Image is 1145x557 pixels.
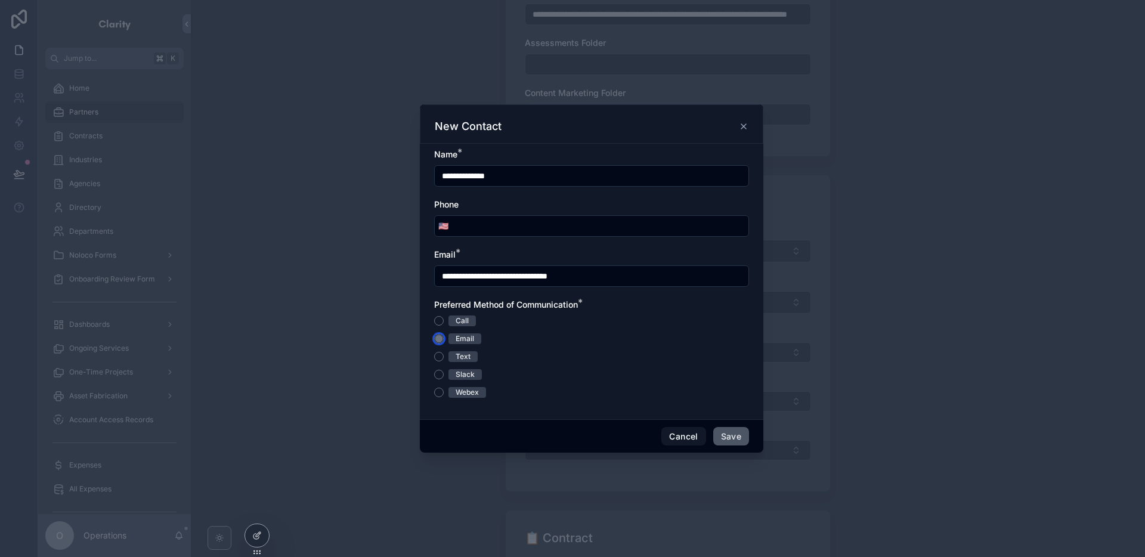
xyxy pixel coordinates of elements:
div: Call [456,315,469,326]
span: Phone [434,199,459,209]
button: Select Button [435,215,452,237]
div: Text [456,351,471,362]
div: Slack [456,369,475,380]
span: Name [434,149,457,159]
h3: New Contact [435,119,502,134]
div: Webex [456,387,479,398]
span: 🇺🇸 [438,220,448,232]
span: Email [434,249,456,259]
div: Email [456,333,474,344]
button: Save [713,427,749,446]
span: Preferred Method of Communication [434,299,578,310]
button: Cancel [661,427,705,446]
